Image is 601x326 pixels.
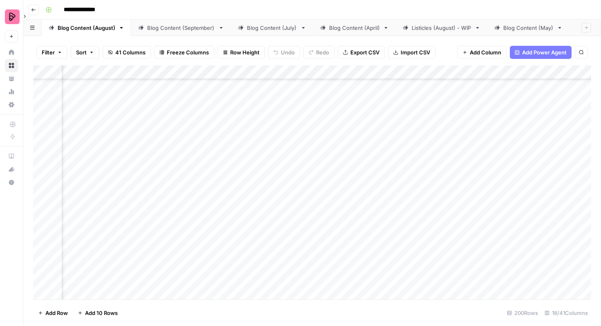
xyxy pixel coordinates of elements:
div: Blog Content (May) [503,24,554,32]
button: Add Column [457,46,507,59]
a: AirOps Academy [5,150,18,163]
a: Blog Content (August) [42,20,131,36]
button: Add Row [33,306,73,319]
div: Blog Content (April) [329,24,380,32]
button: Export CSV [338,46,385,59]
button: 41 Columns [103,46,151,59]
span: Import CSV [401,48,430,56]
span: Add Power Agent [522,48,567,56]
span: Redo [316,48,329,56]
button: Help + Support [5,176,18,189]
a: Blog Content (April) [313,20,396,36]
span: Filter [42,48,55,56]
button: Row Height [218,46,265,59]
div: 200 Rows [504,306,541,319]
button: Freeze Columns [154,46,214,59]
div: Listicles (August) - WIP [412,24,471,32]
span: Add Row [45,309,68,317]
a: Listicles (August) - WIP [396,20,487,36]
button: Add 10 Rows [73,306,123,319]
span: Undo [281,48,295,56]
span: Sort [76,48,87,56]
button: Filter [36,46,67,59]
a: Usage [5,85,18,98]
a: Settings [5,98,18,111]
a: Browse [5,59,18,72]
span: Row Height [230,48,260,56]
button: What's new? [5,163,18,176]
span: Freeze Columns [167,48,209,56]
a: Home [5,46,18,59]
div: Blog Content (August) [58,24,115,32]
span: Export CSV [350,48,379,56]
a: Blog Content (May) [487,20,570,36]
a: Blog Content (July) [231,20,313,36]
div: Blog Content (July) [247,24,297,32]
span: Add Column [470,48,501,56]
button: Redo [303,46,334,59]
button: Workspace: Preply [5,7,18,27]
div: 18/41 Columns [541,306,591,319]
div: Blog Content (September) [147,24,215,32]
button: Import CSV [388,46,435,59]
div: What's new? [5,163,18,175]
span: 41 Columns [115,48,146,56]
button: Sort [71,46,99,59]
span: Add 10 Rows [85,309,118,317]
a: Blog Content (September) [131,20,231,36]
a: Your Data [5,72,18,85]
button: Add Power Agent [510,46,572,59]
button: Undo [268,46,300,59]
img: Preply Logo [5,9,20,24]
